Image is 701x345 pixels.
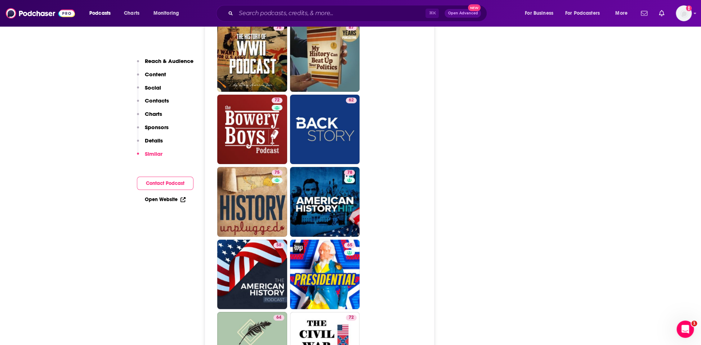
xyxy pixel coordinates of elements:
[145,137,163,144] p: Details
[272,97,282,103] a: 72
[676,5,692,21] span: Logged in as canningRWJ
[274,97,280,104] span: 72
[137,71,166,84] button: Content
[137,124,169,137] button: Sponsors
[272,170,282,176] a: 75
[346,25,357,31] a: 67
[273,242,284,248] a: 58
[290,167,360,237] a: 78
[145,71,166,78] p: Content
[236,8,425,19] input: Search podcasts, credits, & more...
[276,314,281,321] span: 64
[137,97,169,110] button: Contacts
[145,196,186,203] a: Open Website
[276,242,281,249] span: 58
[677,321,694,338] iframe: Intercom live chat
[273,25,284,31] a: 75
[290,95,360,164] a: 62
[445,9,481,18] button: Open AdvancedNew
[145,110,162,117] p: Charts
[273,315,284,321] a: 64
[84,8,120,19] button: open menu
[346,315,357,321] a: 72
[349,97,354,104] span: 62
[217,240,287,309] a: 58
[525,8,553,18] span: For Business
[468,4,481,11] span: New
[6,6,75,20] img: Podchaser - Follow, Share and Rate Podcasts
[145,58,193,64] p: Reach & Audience
[656,7,667,19] a: Show notifications dropdown
[153,8,179,18] span: Monitoring
[148,8,188,19] button: open menu
[290,22,360,92] a: 67
[145,124,169,131] p: Sponsors
[676,5,692,21] button: Show profile menu
[217,167,287,237] a: 75
[520,8,562,19] button: open menu
[349,24,354,31] span: 67
[561,8,610,19] button: open menu
[344,242,355,248] a: 65
[448,12,478,15] span: Open Advanced
[349,314,354,321] span: 72
[89,8,111,18] span: Podcasts
[217,95,287,164] a: 72
[137,150,162,164] button: Similar
[137,177,193,190] button: Contact Podcast
[124,8,139,18] span: Charts
[346,97,357,103] a: 62
[347,169,352,176] span: 78
[638,7,650,19] a: Show notifications dropdown
[344,170,355,176] a: 78
[217,22,287,92] a: 75
[610,8,637,19] button: open menu
[676,5,692,21] img: User Profile
[276,24,281,31] span: 75
[145,97,169,104] p: Contacts
[425,9,439,18] span: ⌘ K
[615,8,628,18] span: More
[274,169,280,176] span: 75
[137,84,161,97] button: Social
[145,84,161,91] p: Social
[137,137,163,150] button: Details
[691,321,697,326] span: 1
[137,110,162,124] button: Charts
[565,8,600,18] span: For Podcasters
[137,58,193,71] button: Reach & Audience
[145,150,162,157] p: Similar
[223,5,494,22] div: Search podcasts, credits, & more...
[119,8,144,19] a: Charts
[686,5,692,11] svg: Add a profile image
[290,240,360,309] a: 65
[347,242,352,249] span: 65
